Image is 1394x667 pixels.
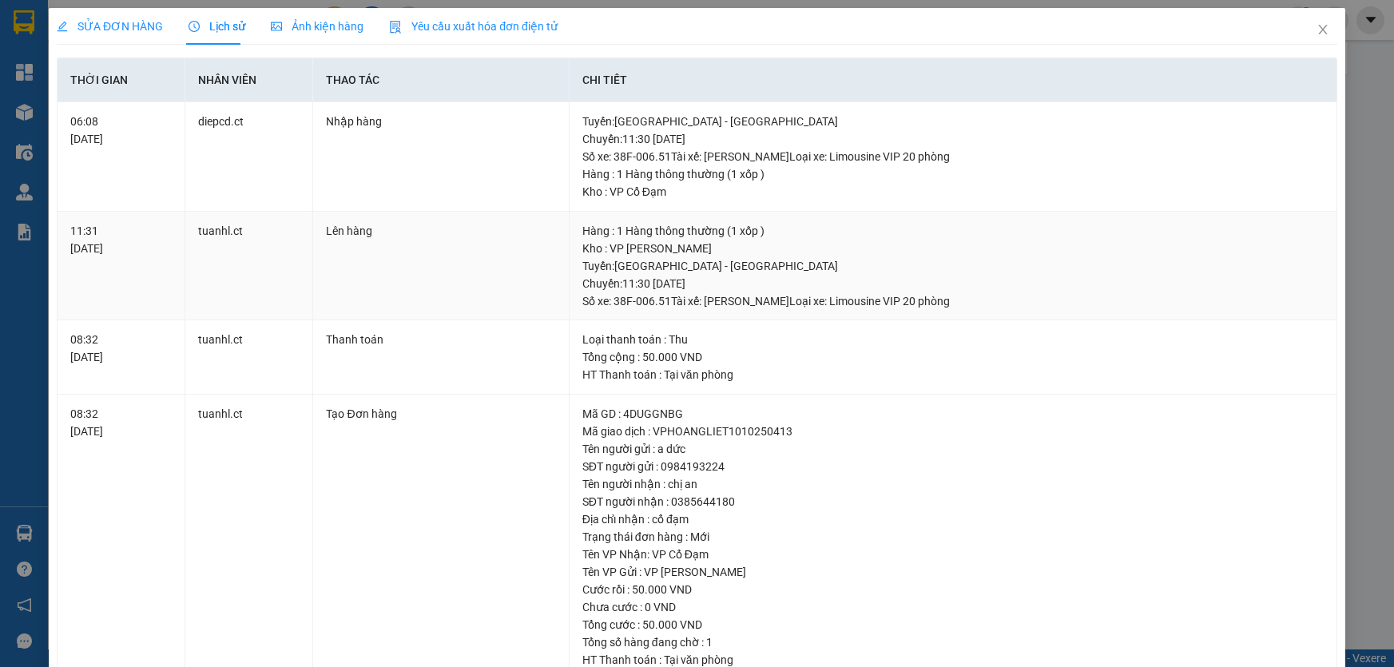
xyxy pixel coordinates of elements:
[57,21,68,32] span: edit
[582,165,1324,183] div: Hàng : 1 Hàng thông thường (1 xốp )
[582,528,1324,546] div: Trạng thái đơn hàng : Mới
[570,58,1337,102] th: Chi tiết
[582,348,1324,366] div: Tổng cộng : 50.000 VND
[582,616,1324,633] div: Tổng cước : 50.000 VND
[189,20,245,33] span: Lịch sử
[70,331,172,366] div: 08:32 [DATE]
[185,102,313,212] td: diepcd.ct
[185,212,313,321] td: tuanhl.ct
[185,58,313,102] th: Nhân viên
[1301,8,1345,53] button: Close
[1317,23,1329,36] span: close
[582,581,1324,598] div: Cước rồi : 50.000 VND
[582,240,1324,257] div: Kho : VP [PERSON_NAME]
[70,222,172,257] div: 11:31 [DATE]
[582,405,1324,423] div: Mã GD : 4DUGGNBG
[326,222,555,240] div: Lên hàng
[582,366,1324,383] div: HT Thanh toán : Tại văn phòng
[582,563,1324,581] div: Tên VP Gửi : VP [PERSON_NAME]
[326,113,555,130] div: Nhập hàng
[326,331,555,348] div: Thanh toán
[57,20,163,33] span: SỬA ĐƠN HÀNG
[271,20,363,33] span: Ảnh kiện hàng
[58,58,185,102] th: Thời gian
[582,222,1324,240] div: Hàng : 1 Hàng thông thường (1 xốp )
[313,58,569,102] th: Thao tác
[582,510,1324,528] div: Địa chỉ nhận : cổ đạm
[70,113,172,148] div: 06:08 [DATE]
[582,475,1324,493] div: Tên người nhận : chị an
[582,458,1324,475] div: SĐT người gửi : 0984193224
[582,423,1324,440] div: Mã giao dịch : VPHOANGLIET1010250413
[582,183,1324,200] div: Kho : VP Cổ Đạm
[70,405,172,440] div: 08:32 [DATE]
[326,405,555,423] div: Tạo Đơn hàng
[582,633,1324,651] div: Tổng số hàng đang chờ : 1
[389,21,402,34] img: icon
[189,21,200,32] span: clock-circle
[185,320,313,395] td: tuanhl.ct
[271,21,282,32] span: picture
[582,331,1324,348] div: Loại thanh toán : Thu
[582,598,1324,616] div: Chưa cước : 0 VND
[582,257,1324,310] div: Tuyến : [GEOGRAPHIC_DATA] - [GEOGRAPHIC_DATA] Chuyến: 11:30 [DATE] Số xe: 38F-006.51 Tài xế: [PER...
[582,493,1324,510] div: SĐT người nhận : 0385644180
[582,440,1324,458] div: Tên người gửi : a dức
[582,113,1324,165] div: Tuyến : [GEOGRAPHIC_DATA] - [GEOGRAPHIC_DATA] Chuyến: 11:30 [DATE] Số xe: 38F-006.51 Tài xế: [PER...
[389,20,558,33] span: Yêu cầu xuất hóa đơn điện tử
[582,546,1324,563] div: Tên VP Nhận: VP Cổ Đạm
